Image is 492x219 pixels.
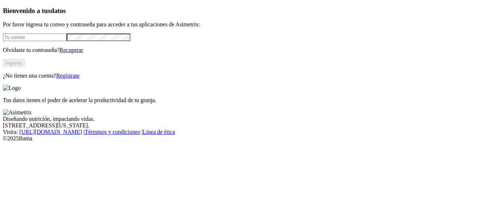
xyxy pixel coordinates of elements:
p: Por favor ingresa tu correo y contraseña para acceder a tus aplicaciones de Asimetrix: [3,21,489,28]
a: [URL][DOMAIN_NAME] [19,129,82,135]
h3: Bienvenido a tus [3,7,489,15]
div: © 2025 Iluma [3,135,489,142]
a: Recuperar [59,47,83,53]
img: Asimetrix [3,109,32,116]
button: Ingresa [3,59,24,67]
p: ¿No tienes una cuenta? [3,73,489,79]
span: datos [50,7,66,14]
a: Regístrate [56,73,80,79]
div: Visita : | | [3,129,489,135]
div: [STREET_ADDRESS][US_STATE]. [3,122,489,129]
img: Logo [3,85,21,91]
div: Diseñando nutrición, impactando vidas. [3,116,489,122]
a: Línea de ética [143,129,175,135]
a: Términos y condiciones [85,129,140,135]
input: Tu correo [3,34,67,41]
p: Tus datos tienen el poder de acelerar la productividad de tu granja. [3,97,489,104]
p: Olvidaste tu contraseña? [3,47,489,53]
